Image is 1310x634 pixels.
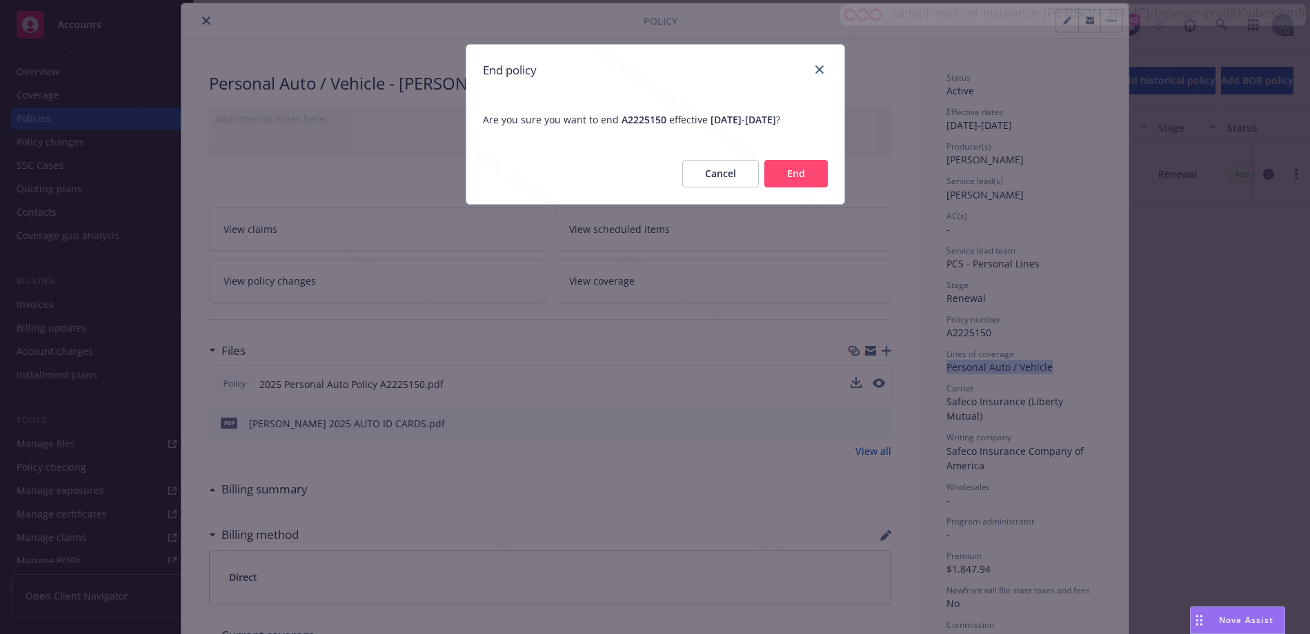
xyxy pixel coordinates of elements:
[811,61,828,78] a: close
[1219,614,1273,626] span: Nova Assist
[1190,606,1285,634] button: Nova Assist
[1191,607,1208,633] div: Drag to move
[466,96,844,143] span: Are you sure you want to end effective ?
[711,113,776,126] span: [DATE] - [DATE]
[682,160,759,187] button: Cancel
[764,160,828,187] button: End
[483,61,537,79] h1: End policy
[622,113,666,126] span: A2225150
